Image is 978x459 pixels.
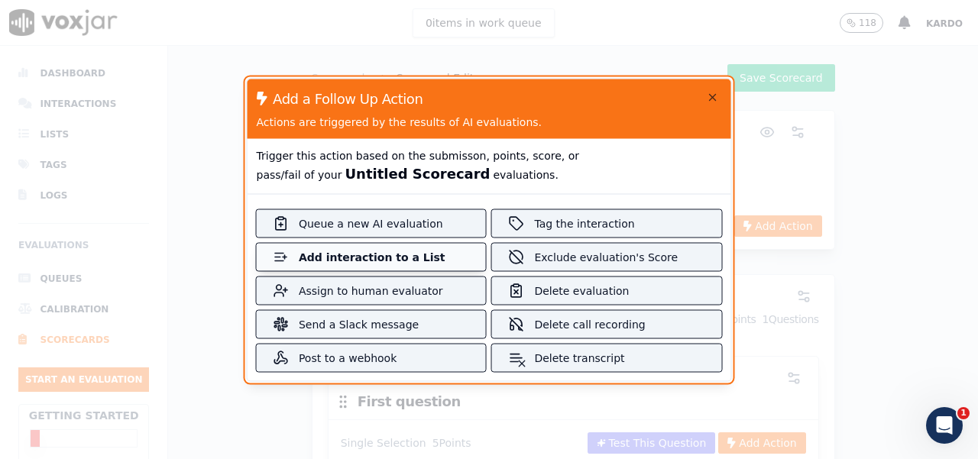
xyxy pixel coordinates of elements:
div: Exclude evaluation's Score [534,249,679,264]
button: Tag the interaction [492,209,721,237]
div: Delete transcript [534,350,679,365]
button: Queue a new AI evaluation [257,209,486,237]
div: Delete evaluation [534,283,679,298]
span: 1 [957,407,970,419]
iframe: Intercom live chat [926,407,963,444]
button: Send a Slack message [257,310,486,338]
button: Add interaction to a List [257,243,486,270]
div: Tag the interaction [534,215,679,231]
div: Post to a webhook [299,350,444,365]
button: Assign to human evaluator [257,276,486,304]
div: Delete call recording [534,316,679,331]
span: Untitled Scorecard [345,165,490,181]
div: Queue a new AI evaluation [299,215,444,231]
div: Add interaction to a List [299,249,444,264]
div: Assign to human evaluator [299,283,444,298]
p: Trigger this action based on the submisson, points, score, or pass/fail of your evaluations. [257,147,620,184]
button: Exclude evaluation's Score [492,243,721,270]
div: Add a Follow Up Action [273,88,423,109]
button: Delete evaluation [492,276,721,304]
button: Delete call recording [492,310,721,338]
button: Post to a webhook [257,344,486,371]
button: Delete transcript [492,344,721,371]
div: Send a Slack message [299,316,444,331]
div: Actions are triggered by the results of AI evaluations. [257,114,639,129]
